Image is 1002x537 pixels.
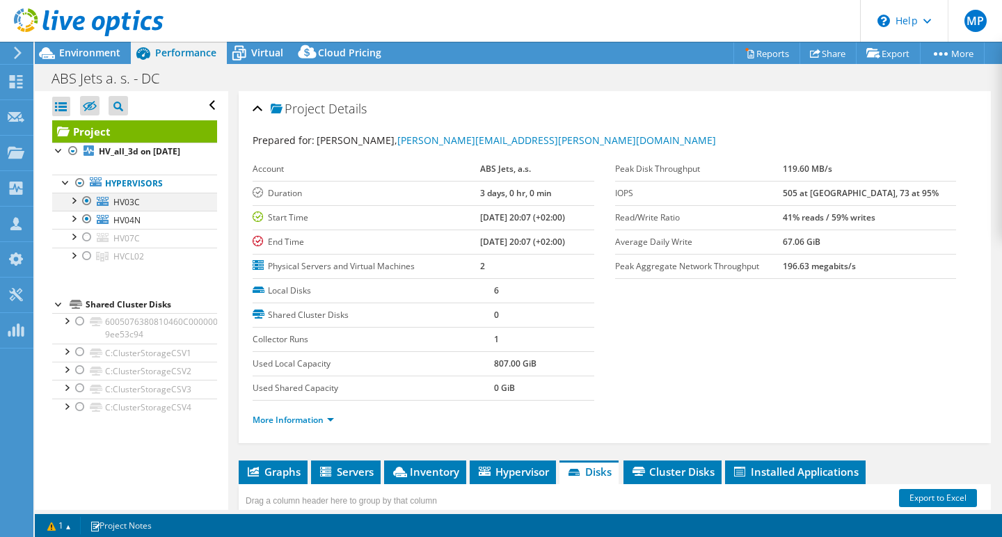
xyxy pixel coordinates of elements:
[52,143,217,161] a: HV_all_3d on [DATE]
[391,465,459,479] span: Inventory
[783,211,875,223] b: 41% reads / 59% writes
[52,344,217,362] a: C:ClusterStorageCSV1
[113,214,141,226] span: HV04N
[52,362,217,380] a: C:ClusterStorageCSV2
[52,313,217,344] a: 6005076380810460C000000000000080-9ee53c94
[733,42,800,64] a: Reports
[494,358,536,369] b: 807.00 GiB
[480,236,565,248] b: [DATE] 20:07 (+02:00)
[52,120,217,143] a: Project
[253,414,334,426] a: More Information
[52,229,217,247] a: HV07C
[113,250,144,262] span: HVCL02
[477,465,549,479] span: Hypervisor
[253,357,494,371] label: Used Local Capacity
[86,296,217,313] div: Shared Cluster Disks
[856,42,921,64] a: Export
[630,465,715,479] span: Cluster Disks
[52,211,217,229] a: HV04N
[920,42,985,64] a: More
[494,309,499,321] b: 0
[480,211,565,223] b: [DATE] 20:07 (+02:00)
[615,259,783,273] label: Peak Aggregate Network Throughput
[783,163,832,175] b: 119.60 MB/s
[38,517,81,534] a: 1
[615,235,783,249] label: Average Daily Write
[566,465,612,479] span: Disks
[99,145,180,157] b: HV_all_3d on [DATE]
[253,235,480,249] label: End Time
[253,259,480,273] label: Physical Servers and Virtual Machines
[113,232,140,244] span: HV07C
[246,465,301,479] span: Graphs
[253,308,494,322] label: Shared Cluster Disks
[783,187,939,199] b: 505 at [GEOGRAPHIC_DATA], 73 at 95%
[877,15,890,27] svg: \n
[52,193,217,211] a: HV03C
[494,284,499,296] b: 6
[253,332,494,346] label: Collector Runs
[253,381,494,395] label: Used Shared Capacity
[52,399,217,417] a: C:ClusterStorageCSV4
[80,517,161,534] a: Project Notes
[253,211,480,225] label: Start Time
[253,284,494,298] label: Local Disks
[318,465,374,479] span: Servers
[732,465,859,479] span: Installed Applications
[899,489,977,507] a: Export to Excel
[615,186,783,200] label: IOPS
[480,163,531,175] b: ABS Jets, a.s.
[783,236,820,248] b: 67.06 GiB
[480,260,485,272] b: 2
[251,46,283,59] span: Virtual
[397,134,716,147] a: [PERSON_NAME][EMAIL_ADDRESS][PERSON_NAME][DOMAIN_NAME]
[480,187,552,199] b: 3 days, 0 hr, 0 min
[800,42,857,64] a: Share
[52,248,217,266] a: HVCL02
[253,134,315,147] label: Prepared for:
[328,100,367,117] span: Details
[964,10,987,32] span: MP
[113,196,140,208] span: HV03C
[317,134,716,147] span: [PERSON_NAME],
[45,71,181,86] h1: ABS Jets a. s. - DC
[783,260,856,272] b: 196.63 megabits/s
[52,175,217,193] a: Hypervisors
[52,380,217,398] a: C:ClusterStorageCSV3
[494,382,515,394] b: 0 GiB
[494,333,499,345] b: 1
[615,211,783,225] label: Read/Write Ratio
[253,162,480,176] label: Account
[155,46,216,59] span: Performance
[242,491,440,511] div: Drag a column header here to group by that column
[271,102,325,116] span: Project
[615,162,783,176] label: Peak Disk Throughput
[59,46,120,59] span: Environment
[253,186,480,200] label: Duration
[318,46,381,59] span: Cloud Pricing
